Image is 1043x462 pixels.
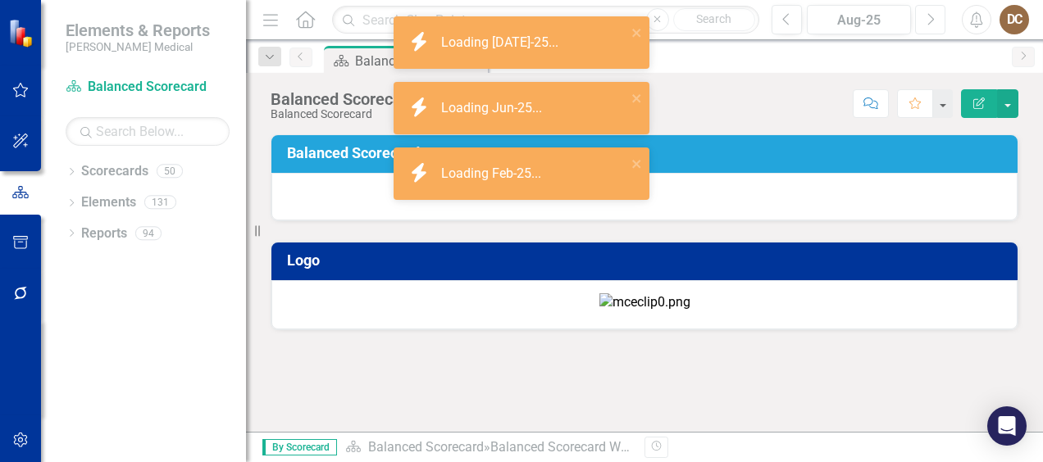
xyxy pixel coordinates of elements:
span: By Scorecard [262,439,337,455]
h3: Logo [287,252,1008,269]
span: Elements & Reports [66,20,210,40]
button: close [631,88,643,107]
div: Balanced Scorecard Welcome Page [490,439,695,455]
div: Balanced Scorecard [271,108,531,120]
img: mceclip0.png [599,293,690,312]
a: Reports [81,224,127,243]
span: Search [696,12,731,25]
div: Loading [DATE]-25... [441,34,562,52]
div: » [345,438,632,457]
button: Aug-25 [807,5,911,34]
h3: Balanced Scorecard [287,145,1008,161]
a: Balanced Scorecard [66,78,230,97]
a: Elements [81,193,136,212]
button: close [631,23,643,42]
input: Search Below... [66,117,230,146]
div: 50 [157,165,183,179]
button: close [631,154,643,173]
input: Search ClearPoint... [332,6,759,34]
button: Search [673,8,755,31]
div: 94 [135,226,162,240]
div: Aug-25 [813,11,905,30]
div: 131 [144,196,176,210]
div: Balanced Scorecard Welcome Page [271,90,531,108]
div: Loading Feb-25... [441,165,545,183]
small: [PERSON_NAME] Medical [66,40,210,53]
div: Loading Jun-25... [441,99,546,118]
img: ClearPoint Strategy [7,18,37,48]
a: Scorecards [81,162,148,181]
button: DC [1000,5,1029,34]
div: Balanced Scorecard Welcome Page [355,51,484,71]
a: Balanced Scorecard [368,439,484,455]
div: Open Intercom Messenger [987,406,1027,446]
